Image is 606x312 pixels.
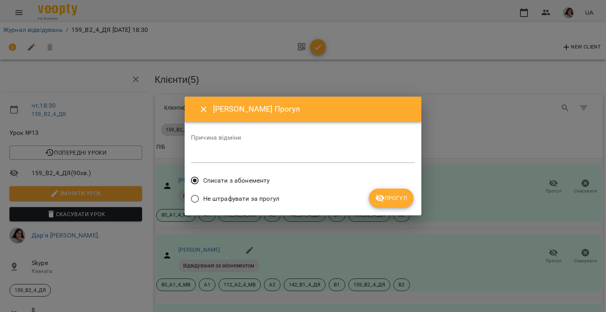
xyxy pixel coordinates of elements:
span: Прогул [375,193,407,203]
label: Причина відміни [191,135,415,141]
h6: [PERSON_NAME] Прогул [213,103,412,115]
button: Close [194,100,213,119]
button: Прогул [369,189,413,207]
span: Списати з абонементу [203,176,270,185]
span: Не штрафувати за прогул [203,194,279,204]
